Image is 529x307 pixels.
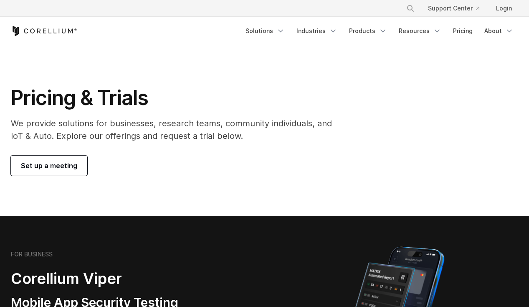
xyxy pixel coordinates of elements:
a: Solutions [240,23,290,38]
a: Industries [291,23,342,38]
a: Set up a meeting [11,156,87,176]
div: Navigation Menu [240,23,519,38]
a: Products [344,23,392,38]
h2: Corellium Viper [11,269,225,288]
h6: FOR BUSINESS [11,251,53,258]
a: Login [489,1,519,16]
h1: Pricing & Trials [11,85,344,110]
button: Search [403,1,418,16]
span: Set up a meeting [21,161,77,171]
a: About [479,23,519,38]
p: We provide solutions for businesses, research teams, community individuals, and IoT & Auto. Explo... [11,117,344,142]
a: Pricing [448,23,478,38]
a: Support Center [421,1,486,16]
a: Resources [394,23,446,38]
a: Corellium Home [11,26,77,36]
div: Navigation Menu [396,1,519,16]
